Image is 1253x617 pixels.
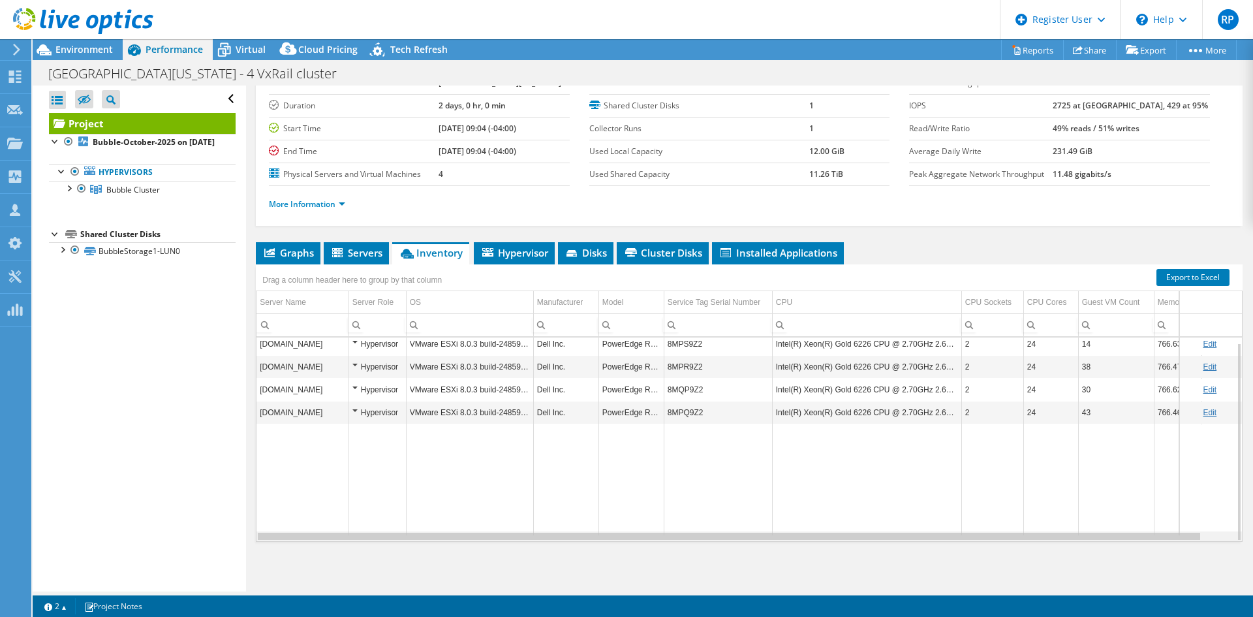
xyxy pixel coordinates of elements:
[1154,355,1201,378] td: Column Memory, Value 766.47 GiB
[1023,291,1078,314] td: CPU Cores Column
[772,378,961,401] td: Column CPU, Value Intel(R) Xeon(R) Gold 6226 CPU @ 2.70GHz 2.69 GHz
[961,355,1023,378] td: Column CPU Sockets, Value 2
[965,294,1012,310] div: CPU Sockets
[410,294,421,310] div: OS
[664,378,772,401] td: Column Service Tag Serial Number, Value 8MQP9Z2
[439,168,443,180] b: 4
[75,598,151,614] a: Project Notes
[961,291,1023,314] td: CPU Sockets Column
[1023,355,1078,378] td: Column CPU Cores, Value 24
[348,355,406,378] td: Column Server Role, Value Hypervisor
[256,264,1243,542] div: Data grid
[809,77,814,88] b: 4
[80,227,236,242] div: Shared Cluster Disks
[598,355,664,378] td: Column Model, Value PowerEdge R640
[602,294,624,310] div: Model
[598,291,664,314] td: Model Column
[961,378,1023,401] td: Column CPU Sockets, Value 2
[1078,313,1154,336] td: Column Guest VM Count, Filter cell
[809,168,843,180] b: 11.26 TiB
[352,336,403,352] div: Hypervisor
[1203,408,1216,417] a: Edit
[406,355,533,378] td: Column OS, Value VMware ESXi 8.0.3 build-24859861
[533,401,598,424] td: Column Manufacturer, Value Dell Inc.
[236,43,266,55] span: Virtual
[439,77,561,88] b: [GEOGRAPHIC_DATA][US_STATE]
[664,291,772,314] td: Service Tag Serial Number Column
[589,168,809,181] label: Used Shared Capacity
[352,294,394,310] div: Server Role
[269,198,345,210] a: More Information
[1023,332,1078,355] td: Column CPU Cores, Value 24
[256,291,348,314] td: Server Name Column
[1154,378,1201,401] td: Column Memory, Value 766.62 GiB
[1116,40,1177,60] a: Export
[348,378,406,401] td: Column Server Role, Value Hypervisor
[664,332,772,355] td: Column Service Tag Serial Number, Value 8MPS9Z2
[1001,40,1064,60] a: Reports
[1023,401,1078,424] td: Column CPU Cores, Value 24
[406,332,533,355] td: Column OS, Value VMware ESXi 8.0.3 build-24859861
[35,598,76,614] a: 2
[589,122,809,135] label: Collector Runs
[106,184,160,195] span: Bubble Cluster
[55,43,113,55] span: Environment
[269,145,439,158] label: End Time
[533,355,598,378] td: Column Manufacturer, Value Dell Inc.
[909,99,1053,112] label: IOPS
[352,382,403,398] div: Hypervisor
[961,332,1023,355] td: Column CPU Sockets, Value 2
[256,401,348,424] td: Column Server Name, Value bubble03.unfcsd.unf.edu
[390,43,448,55] span: Tech Refresh
[480,246,548,259] span: Hypervisor
[719,246,837,259] span: Installed Applications
[348,313,406,336] td: Column Server Role, Filter cell
[1154,401,1201,424] td: Column Memory, Value 766.46 GiB
[1053,123,1139,134] b: 49% reads / 51% writes
[909,145,1053,158] label: Average Daily Write
[598,313,664,336] td: Column Model, Filter cell
[598,401,664,424] td: Column Model, Value PowerEdge R640
[1203,340,1216,349] a: Edit
[439,146,516,157] b: [DATE] 09:04 (-04:00)
[348,291,406,314] td: Server Role Column
[1136,14,1148,25] svg: \n
[565,246,607,259] span: Disks
[1158,294,1186,310] div: Memory
[406,291,533,314] td: OS Column
[256,313,348,336] td: Column Server Name, Filter cell
[598,332,664,355] td: Column Model, Value PowerEdge R640
[589,145,809,158] label: Used Local Capacity
[1154,332,1201,355] td: Column Memory, Value 766.63 GiB
[1082,294,1140,310] div: Guest VM Count
[49,164,236,181] a: Hypervisors
[298,43,358,55] span: Cloud Pricing
[1203,385,1216,394] a: Edit
[589,99,809,112] label: Shared Cluster Disks
[406,401,533,424] td: Column OS, Value VMware ESXi 8.0.3 build-24859861
[1176,40,1237,60] a: More
[1156,269,1230,286] a: Export to Excel
[664,401,772,424] td: Column Service Tag Serial Number, Value 8MPQ9Z2
[1023,378,1078,401] td: Column CPU Cores, Value 24
[909,168,1053,181] label: Peak Aggregate Network Throughput
[49,181,236,198] a: Bubble Cluster
[809,100,814,111] b: 1
[809,146,844,157] b: 12.00 GiB
[42,67,357,81] h1: [GEOGRAPHIC_DATA][US_STATE] - 4 VxRail cluster
[772,313,961,336] td: Column CPU, Filter cell
[259,271,445,289] div: Drag a column header here to group by that column
[439,100,506,111] b: 2 days, 0 hr, 0 min
[1027,294,1067,310] div: CPU Cores
[1218,9,1239,30] span: RP
[256,378,348,401] td: Column Server Name, Value bubble04.unfcsd.unf.edu
[1078,378,1154,401] td: Column Guest VM Count, Value 30
[664,313,772,336] td: Column Service Tag Serial Number, Filter cell
[352,405,403,420] div: Hypervisor
[772,332,961,355] td: Column CPU, Value Intel(R) Xeon(R) Gold 6226 CPU @ 2.70GHz 2.69 GHz
[49,134,236,151] a: Bubble-October-2025 on [DATE]
[772,291,961,314] td: CPU Column
[49,242,236,259] a: BubbleStorage1-LUN0
[909,122,1053,135] label: Read/Write Ratio
[961,401,1023,424] td: Column CPU Sockets, Value 2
